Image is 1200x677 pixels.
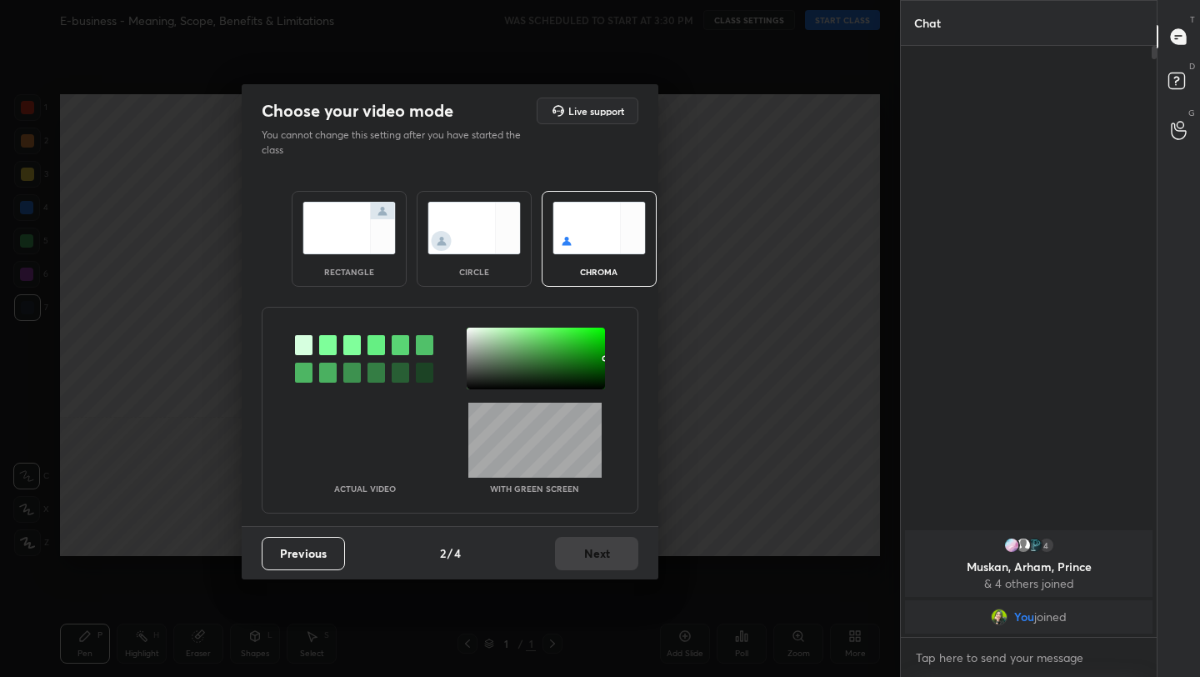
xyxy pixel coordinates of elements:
p: G [1188,107,1195,119]
h4: / [447,544,452,562]
span: joined [1034,610,1067,624]
span: You [1014,610,1034,624]
img: 34e08daa2d0c41a6af7999b2b02680a8.jpg [991,609,1007,625]
div: 4 [1038,537,1055,554]
p: Actual Video [334,484,396,493]
div: circle [441,268,507,276]
p: Muskan, Arham, Prince [915,560,1142,574]
div: rectangle [316,268,382,276]
h4: 4 [454,544,461,562]
img: b175aa811d604a8287219e2c1866536b.jpg [1003,537,1020,554]
div: grid [901,527,1157,637]
h5: Live support [568,106,624,116]
img: 8fc539850c3d4540b22a6ec6abc09c5b.jpg [1027,537,1043,554]
p: Chat [901,1,954,45]
img: circleScreenIcon.acc0effb.svg [427,202,521,254]
img: default.png [1015,537,1032,554]
p: With green screen [490,484,579,493]
button: Previous [262,537,345,570]
p: You cannot change this setting after you have started the class [262,128,532,158]
h4: 2 [440,544,446,562]
div: chroma [566,268,632,276]
img: normalScreenIcon.ae25ed63.svg [302,202,396,254]
h2: Choose your video mode [262,100,453,122]
p: & 4 others joined [915,577,1142,590]
p: T [1190,13,1195,26]
img: chromaScreenIcon.c19ab0a0.svg [552,202,646,254]
p: D [1189,60,1195,73]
